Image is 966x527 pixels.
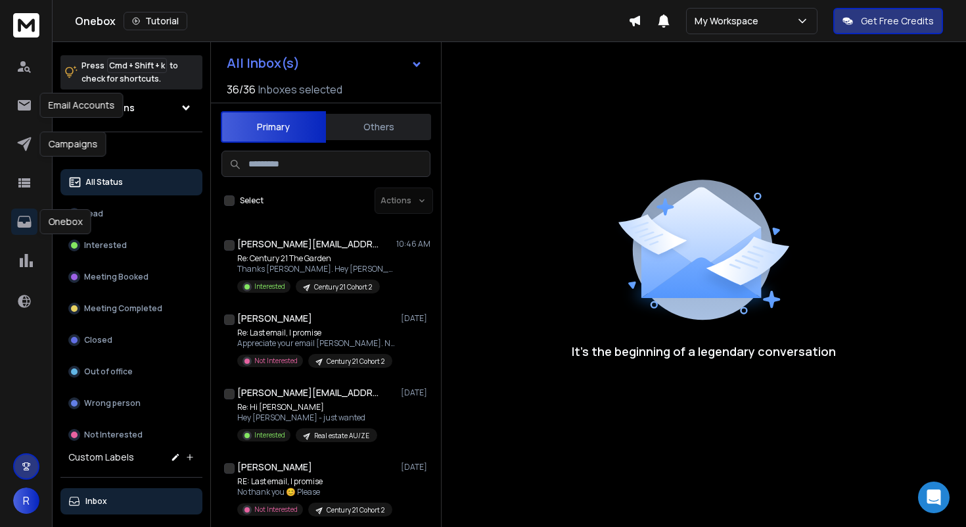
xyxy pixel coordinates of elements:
p: Lead [84,209,103,219]
button: Not Interested [60,422,202,448]
button: Interested [60,232,202,259]
button: All Status [60,169,202,195]
p: Not Interested [254,505,298,514]
p: [DATE] [401,388,430,398]
button: Primary [221,111,326,143]
p: Interested [254,430,285,440]
div: Open Intercom Messenger [918,482,950,513]
p: Meeting Completed [84,303,162,314]
div: Onebox [75,12,628,30]
p: Press to check for shortcuts. [81,59,178,86]
p: Real estate AU/ZE [314,431,369,441]
div: Campaigns [40,132,106,157]
h1: All Inbox(s) [227,57,300,70]
button: Tutorial [124,12,187,30]
p: Re: Hi [PERSON_NAME] [237,402,377,413]
button: Inbox [60,488,202,514]
p: [DATE] [401,313,430,324]
p: Not Interested [84,430,143,440]
h1: [PERSON_NAME] [237,312,312,325]
p: Get Free Credits [861,14,934,28]
button: Wrong person [60,390,202,416]
button: All Campaigns [60,95,202,121]
button: Get Free Credits [833,8,943,34]
p: 10:46 AM [396,239,430,249]
p: Not Interested [254,356,298,366]
p: My Workspace [695,14,764,28]
p: All Status [85,177,123,188]
h3: Inboxes selected [258,82,342,97]
p: Wrong person [84,398,141,409]
p: Century 21 Cohort 2 [314,282,372,292]
p: Meeting Booked [84,272,149,282]
p: It’s the beginning of a legendary conversation [572,342,836,361]
button: R [13,488,39,514]
h3: Custom Labels [68,451,134,464]
p: Out of office [84,366,133,377]
label: Select [240,195,264,206]
h3: Filters [60,143,202,161]
p: Century 21 Cohort 2 [327,505,384,515]
button: Meeting Completed [60,295,202,322]
span: Cmd + Shift + k [107,58,167,73]
button: Lead [60,201,202,227]
button: All Inbox(s) [216,50,433,76]
p: Century 21 Cohort 2 [327,357,384,366]
p: Hey [PERSON_NAME] - just wanted [237,413,377,423]
span: 36 / 36 [227,82,256,97]
p: Re: Last email, I promise [237,328,395,338]
p: Appreciate your email [PERSON_NAME]. No, [237,338,395,349]
p: No thank you 😊 Please [237,487,392,497]
button: Meeting Booked [60,264,202,290]
p: Inbox [85,496,107,507]
p: [DATE] [401,462,430,472]
p: RE: Last email, I promise [237,476,392,487]
button: Out of office [60,359,202,385]
h1: [PERSON_NAME] [237,461,312,474]
p: Thanks [PERSON_NAME]. Hey [PERSON_NAME]/[PERSON_NAME] - nice [237,264,395,274]
div: Onebox [40,209,91,234]
p: Interested [254,282,285,291]
div: Email Accounts [40,93,124,118]
h1: [PERSON_NAME][EMAIL_ADDRESS][PERSON_NAME][DOMAIN_NAME] +2 [237,238,382,251]
p: Re: Century 21 The Garden [237,253,395,264]
p: Interested [84,240,127,251]
button: Closed [60,327,202,353]
h1: [PERSON_NAME][EMAIL_ADDRESS][DOMAIN_NAME] [237,386,382,399]
button: Others [326,113,431,141]
p: Closed [84,335,112,345]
